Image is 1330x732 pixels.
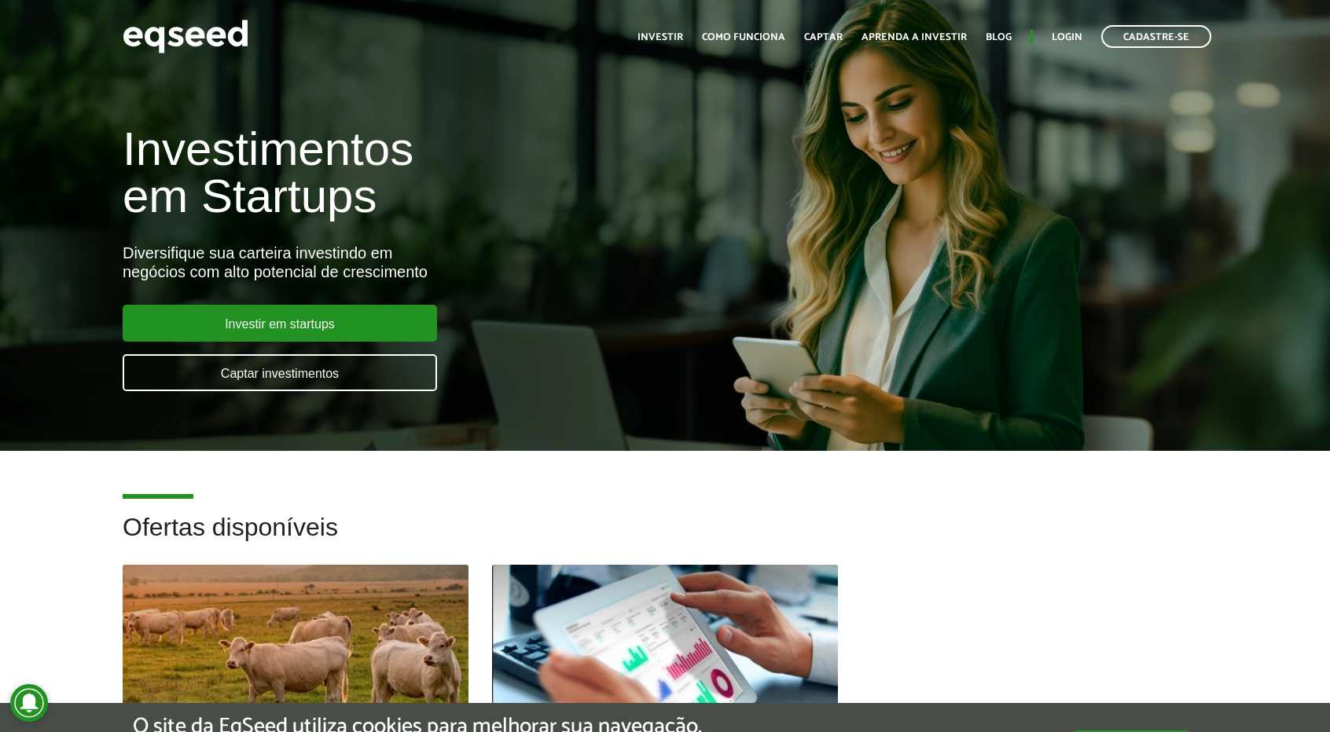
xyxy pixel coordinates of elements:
[123,354,437,391] a: Captar investimentos
[123,514,1207,565] h2: Ofertas disponíveis
[1101,25,1211,48] a: Cadastre-se
[1052,32,1082,42] a: Login
[702,32,785,42] a: Como funciona
[123,126,764,220] h1: Investimentos em Startups
[123,16,248,57] img: EqSeed
[637,32,683,42] a: Investir
[986,32,1012,42] a: Blog
[123,305,437,342] a: Investir em startups
[862,32,967,42] a: Aprenda a investir
[804,32,843,42] a: Captar
[123,243,764,281] div: Diversifique sua carteira investindo em negócios com alto potencial de crescimento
